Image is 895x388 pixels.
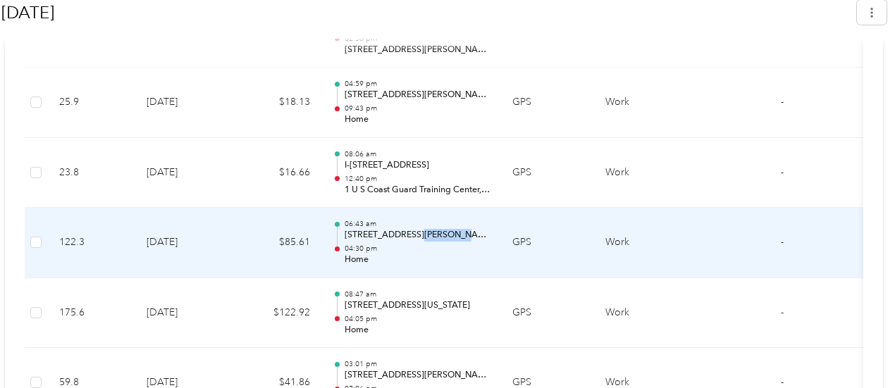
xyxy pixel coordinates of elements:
[345,324,490,337] p: Home
[345,314,490,324] p: 04:05 pm
[345,149,490,159] p: 08:06 am
[781,306,784,318] span: -
[235,208,321,278] td: $85.61
[135,138,236,208] td: [DATE]
[781,96,784,108] span: -
[48,138,135,208] td: 23.8
[594,278,702,349] td: Work
[781,166,784,178] span: -
[345,184,490,196] p: 1 U S Coast Guard Training Center, [GEOGRAPHIC_DATA], [GEOGRAPHIC_DATA]
[594,68,702,138] td: Work
[345,244,490,254] p: 04:30 pm
[345,159,490,172] p: I-[STREET_ADDRESS]
[781,236,784,248] span: -
[345,174,490,184] p: 12:40 pm
[345,229,490,242] p: [STREET_ADDRESS][PERSON_NAME][US_STATE]
[235,68,321,138] td: $18.13
[235,138,321,208] td: $16.66
[235,278,321,349] td: $122.92
[135,68,236,138] td: [DATE]
[345,79,490,89] p: 04:59 pm
[345,369,490,382] p: [STREET_ADDRESS][PERSON_NAME]
[345,254,490,266] p: Home
[345,219,490,229] p: 06:43 am
[594,208,702,278] td: Work
[594,138,702,208] td: Work
[345,289,490,299] p: 08:47 am
[135,208,236,278] td: [DATE]
[501,208,594,278] td: GPS
[48,208,135,278] td: 122.3
[48,278,135,349] td: 175.6
[345,113,490,126] p: Home
[501,138,594,208] td: GPS
[48,68,135,138] td: 25.9
[345,299,490,312] p: [STREET_ADDRESS][US_STATE]
[501,68,594,138] td: GPS
[345,104,490,113] p: 09:43 pm
[781,376,784,388] span: -
[501,278,594,349] td: GPS
[345,359,490,369] p: 03:01 pm
[135,278,236,349] td: [DATE]
[345,89,490,101] p: [STREET_ADDRESS][PERSON_NAME]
